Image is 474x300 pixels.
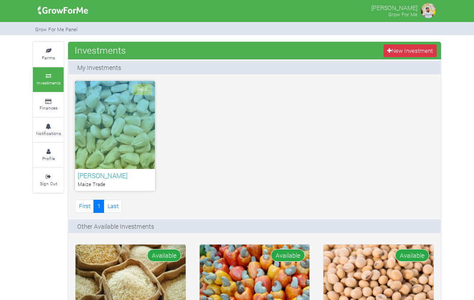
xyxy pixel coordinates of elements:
[371,2,417,12] p: [PERSON_NAME]
[75,200,94,212] a: First
[147,249,181,262] span: Available
[39,105,57,111] small: Finances
[33,118,64,142] a: Notifications
[33,93,64,117] a: Finances
[42,55,55,61] small: Farms
[75,200,122,212] nav: Page Navigation
[93,200,104,212] a: 1
[35,26,78,33] small: Grow For Me Panel
[388,11,417,18] small: Grow For Me
[36,80,61,86] small: Investments
[77,222,154,231] p: Other Available Investments
[104,200,122,212] a: Last
[35,2,91,19] img: growforme image
[72,41,128,59] span: Investments
[420,2,437,19] img: growforme image
[271,249,305,262] span: Available
[33,67,64,91] a: Investments
[33,42,64,66] a: Farms
[78,181,152,188] p: Maize Trade
[78,172,152,179] h6: [PERSON_NAME]
[33,168,64,192] a: Sign Out
[36,130,61,136] small: Notifications
[40,180,57,187] small: Sign Out
[33,143,64,167] a: Profile
[133,84,152,95] span: Paid
[42,155,55,161] small: Profile
[395,249,429,262] span: Available
[75,81,155,191] a: Paid [PERSON_NAME] Maize Trade
[77,63,121,72] p: My Investments
[384,44,437,57] a: New Investment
